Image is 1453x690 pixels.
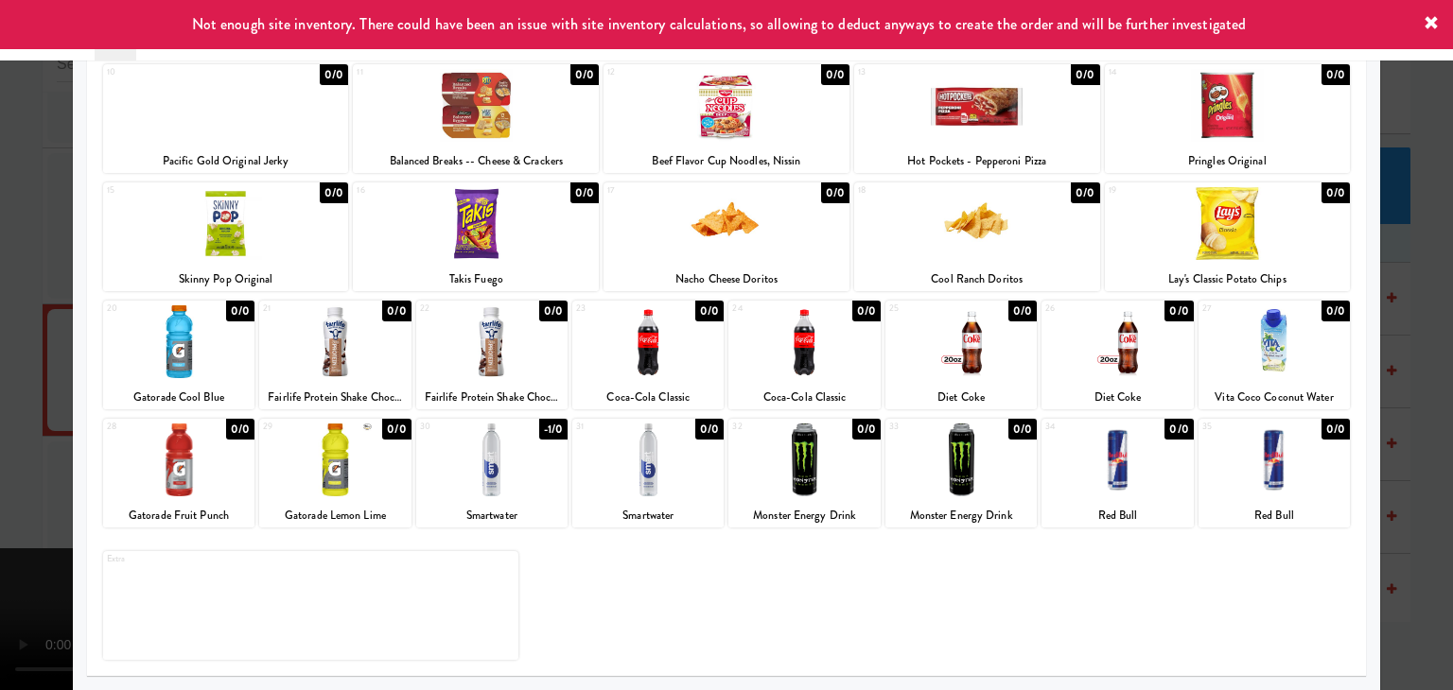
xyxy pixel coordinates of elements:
[416,419,568,527] div: 30-1/0Smartwater
[728,504,880,527] div: Monster Energy Drink
[1008,301,1037,321] div: 0/0
[854,149,1100,173] div: Hot Pockets - Pepperoni Pizza
[103,551,518,660] div: Extra
[604,149,849,173] div: Beef Flavor Cup Noodles, Nissin
[539,419,568,440] div: -1/0
[1322,301,1350,321] div: 0/0
[1108,149,1348,173] div: Pringles Original
[606,267,847,291] div: Nacho Cheese Doritos
[106,386,252,409] div: Gatorade Cool Blue
[885,301,1037,409] div: 250/0Diet Coke
[539,301,568,321] div: 0/0
[576,419,648,435] div: 31
[857,149,1097,173] div: Hot Pockets - Pepperoni Pizza
[416,386,568,409] div: Fairlife Protein Shake Chocolate
[1105,267,1351,291] div: Lay's Classic Potato Chips
[103,504,254,527] div: Gatorade Fruit Punch
[1202,301,1274,317] div: 27
[356,267,596,291] div: Takis Fuego
[885,504,1037,527] div: Monster Energy Drink
[419,386,565,409] div: Fairlife Protein Shake Chocolate
[262,504,408,527] div: Gatorade Lemon Lime
[1045,419,1117,435] div: 34
[731,386,877,409] div: Coca-Cola Classic
[420,301,492,317] div: 22
[1109,64,1228,80] div: 14
[695,419,724,440] div: 0/0
[226,301,254,321] div: 0/0
[572,419,724,527] div: 310/0Smartwater
[857,267,1097,291] div: Cool Ranch Doritos
[1199,301,1350,409] div: 270/0Vita Coco Coconut Water
[1108,267,1348,291] div: Lay's Classic Potato Chips
[353,267,599,291] div: Takis Fuego
[732,301,804,317] div: 24
[1105,182,1351,291] div: 190/0Lay's Classic Potato Chips
[259,504,411,527] div: Gatorade Lemon Lime
[576,301,648,317] div: 23
[356,149,596,173] div: Balanced Breaks -- Cheese & Crackers
[320,182,348,203] div: 0/0
[1042,419,1193,527] div: 340/0Red Bull
[1042,504,1193,527] div: Red Bull
[103,149,349,173] div: Pacific Gold Original Jerky
[226,419,254,440] div: 0/0
[1322,419,1350,440] div: 0/0
[604,267,849,291] div: Nacho Cheese Doritos
[606,149,847,173] div: Beef Flavor Cup Noodles, Nissin
[889,419,961,435] div: 33
[1042,386,1193,409] div: Diet Coke
[854,182,1100,291] div: 180/0Cool Ranch Doritos
[106,149,346,173] div: Pacific Gold Original Jerky
[572,504,724,527] div: Smartwater
[1201,504,1347,527] div: Red Bull
[103,267,349,291] div: Skinny Pop Original
[382,301,411,321] div: 0/0
[1105,149,1351,173] div: Pringles Original
[1202,419,1274,435] div: 35
[353,182,599,291] div: 160/0Takis Fuego
[695,301,724,321] div: 0/0
[852,419,881,440] div: 0/0
[1008,419,1037,440] div: 0/0
[419,504,565,527] div: Smartwater
[607,64,726,80] div: 12
[728,301,880,409] div: 240/0Coca-Cola Classic
[575,504,721,527] div: Smartwater
[1042,301,1193,409] div: 260/0Diet Coke
[103,419,254,527] div: 280/0Gatorade Fruit Punch
[107,419,179,435] div: 28
[731,504,877,527] div: Monster Energy Drink
[357,64,476,80] div: 11
[889,301,961,317] div: 25
[604,64,849,173] div: 120/0Beef Flavor Cup Noodles, Nissin
[103,182,349,291] div: 150/0Skinny Pop Original
[259,386,411,409] div: Fairlife Protein Shake Chocolate
[320,64,348,85] div: 0/0
[821,64,849,85] div: 0/0
[1199,419,1350,527] div: 350/0Red Bull
[382,419,411,440] div: 0/0
[107,551,311,567] div: Extra
[107,64,226,80] div: 10
[888,386,1034,409] div: Diet Coke
[1071,64,1099,85] div: 0/0
[728,386,880,409] div: Coca-Cola Classic
[1322,182,1350,203] div: 0/0
[858,182,977,198] div: 18
[1201,386,1347,409] div: Vita Coco Coconut Water
[728,419,880,527] div: 320/0Monster Energy Drink
[107,182,226,198] div: 15
[103,301,254,409] div: 200/0Gatorade Cool Blue
[263,301,335,317] div: 21
[1164,419,1193,440] div: 0/0
[885,419,1037,527] div: 330/0Monster Energy Drink
[885,386,1037,409] div: Diet Coke
[575,386,721,409] div: Coca-Cola Classic
[103,386,254,409] div: Gatorade Cool Blue
[263,419,335,435] div: 29
[357,182,476,198] div: 16
[103,64,349,173] div: 100/0Pacific Gold Original Jerky
[353,149,599,173] div: Balanced Breaks -- Cheese & Crackers
[1044,386,1190,409] div: Diet Coke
